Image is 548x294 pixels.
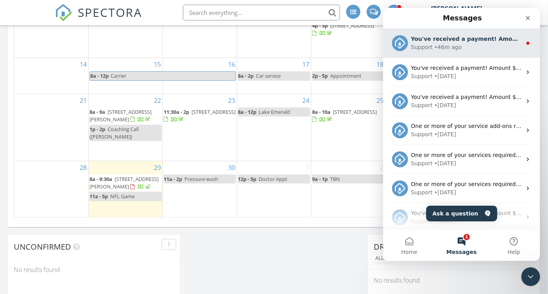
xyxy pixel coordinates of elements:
[51,64,73,73] div: • [DATE]
[43,198,114,214] button: Ask a question
[152,58,163,71] a: Go to September 15, 2025
[192,108,236,115] span: [STREET_ADDRESS]
[9,144,25,159] img: Profile image for Support
[368,270,540,291] div: No results found
[51,210,73,218] div: • [DATE]
[88,58,163,94] td: Go to September 15, 2025
[227,58,237,71] a: Go to September 16, 2025
[78,4,142,20] span: SPECTORA
[105,222,157,253] button: Help
[375,58,385,71] a: Go to September 18, 2025
[330,22,374,29] span: [STREET_ADDRESS]
[312,108,377,123] a: 8a - 10a [STREET_ADDRESS]
[90,126,105,133] span: 1p - 2p
[312,108,331,115] span: 8a - 10a
[88,161,163,218] td: Go to September 29, 2025
[90,175,159,190] span: [STREET_ADDRESS][PERSON_NAME]
[259,175,287,183] span: Doctor Appt
[312,21,384,38] a: 4p - 5p [STREET_ADDRESS]
[90,175,112,183] span: 8a - 9:30a
[152,161,163,174] a: Go to September 29, 2025
[311,58,385,94] td: Go to September 18, 2025
[51,93,73,102] div: • [DATE]
[183,5,340,20] input: Search everything...
[184,175,218,183] span: Pressure wash
[55,11,142,27] a: SPECTORA
[238,175,256,183] span: 12p - 5p
[78,161,88,174] a: Go to September 28, 2025
[124,241,137,247] span: Help
[90,72,109,80] span: 8a - 12p
[164,108,236,124] a: 11:30a - 2p [STREET_ADDRESS]
[28,181,49,189] div: Support
[375,256,390,261] div: All
[63,241,93,247] span: Messages
[333,108,377,115] span: [STREET_ADDRESS]
[14,58,88,94] td: Go to September 14, 2025
[51,35,79,44] div: • 46m ago
[312,22,328,29] span: 4p - 5p
[311,161,385,218] td: Go to October 2, 2025
[28,122,49,131] div: Support
[521,267,540,286] iframe: Intercom live chat
[90,175,162,192] a: 8a - 9:30a [STREET_ADDRESS][PERSON_NAME]
[259,108,290,115] span: Lake Emerald
[78,94,88,107] a: Go to September 21, 2025
[90,108,152,123] a: 8a - 9a [STREET_ADDRESS][PERSON_NAME]
[238,108,256,115] span: 8a - 12p
[237,161,311,218] td: Go to October 1, 2025
[28,173,414,179] span: One or more of your services required a template ([US_STATE] Citizens Roof Inspection Form), whic...
[164,108,236,123] a: 11:30a - 2p [STREET_ADDRESS]
[52,222,104,253] button: Messages
[330,175,340,183] span: TBN
[28,35,49,44] div: Support
[227,161,237,174] a: Go to September 30, 2025
[374,241,449,252] span: Draft Inspections
[312,72,328,79] span: 2p - 5p
[312,108,384,124] a: 8a - 10a [STREET_ADDRESS]
[164,108,189,115] span: 11:30a - 2p
[312,175,328,183] span: 9a - 1p
[90,108,105,115] span: 8a - 9a
[28,152,49,160] div: Support
[51,122,73,131] div: • [DATE]
[163,94,237,161] td: Go to September 23, 2025
[90,175,159,190] a: 8a - 9:30a [STREET_ADDRESS][PERSON_NAME]
[304,161,311,174] a: Go to October 1, 2025
[330,72,362,79] span: Appointment
[55,4,72,21] img: The Best Home Inspection Software - Spectora
[163,161,237,218] td: Go to September 30, 2025
[28,210,49,218] div: Support
[312,22,374,37] a: 4p - 5p [STREET_ADDRESS]
[28,93,49,102] div: Support
[51,181,73,189] div: • [DATE]
[383,8,540,261] iframe: Intercom live chat
[9,86,25,101] img: Profile image for Support
[311,94,385,161] td: Go to September 25, 2025
[378,161,385,174] a: Go to October 2, 2025
[90,126,139,140] span: Coaching Call ([PERSON_NAME])
[14,94,88,161] td: Go to September 21, 2025
[164,175,182,183] span: 11a - 2p
[374,253,391,264] button: All
[9,57,25,72] img: Profile image for Support
[90,108,162,124] a: 8a - 9a [STREET_ADDRESS][PERSON_NAME]
[238,72,254,79] span: 8a - 2p
[431,5,482,13] div: [PERSON_NAME]
[237,94,311,161] td: Go to September 24, 2025
[8,259,180,280] div: No results found
[301,94,311,107] a: Go to September 24, 2025
[78,58,88,71] a: Go to September 14, 2025
[237,58,311,94] td: Go to September 17, 2025
[111,72,126,79] span: Carrier
[152,94,163,107] a: Go to September 22, 2025
[9,115,25,130] img: Profile image for Support
[9,202,25,217] img: Profile image for Support
[88,94,163,161] td: Go to September 22, 2025
[301,58,311,71] a: Go to September 17, 2025
[9,173,25,188] img: Profile image for Support
[18,241,34,247] span: Home
[28,144,485,150] span: One or more of your services required a template (4-Point Insurance Inspection Form), which was r...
